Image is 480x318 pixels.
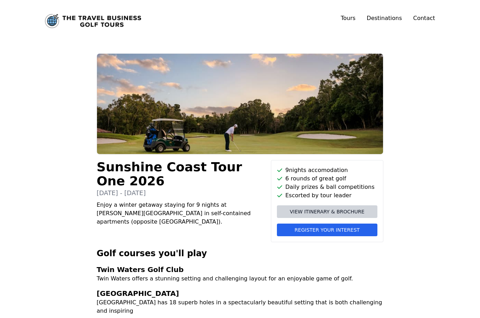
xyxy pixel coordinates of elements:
[97,274,383,283] p: Twin Waters offers a stunning setting and challenging layout for an enjoyable game of golf.
[341,15,356,21] a: Tours
[97,160,265,188] h1: Sunshine Coast Tour One 2026
[97,188,265,198] p: [DATE] - [DATE]
[45,14,141,28] a: Link to home page
[277,191,377,200] li: Escorted by tour leader
[97,248,383,259] h2: Golf courses you'll play
[413,14,435,22] a: Contact
[277,183,377,191] li: Daily prizes & ball competitions
[277,224,377,236] button: Register your interest
[294,226,359,233] span: Register your interest
[277,205,377,218] a: View itinerary & brochure
[277,166,377,174] li: 9 nights accomodation
[290,208,364,215] span: View itinerary & brochure
[277,174,377,183] li: 6 rounds of great golf
[45,14,141,28] img: The Travel Business Golf Tours logo
[97,298,383,315] p: [GEOGRAPHIC_DATA] has 18 superb holes in a spectacularly beautiful setting that is both challengi...
[97,201,265,226] p: Enjoy a winter getaway staying for 9 nights at [PERSON_NAME][GEOGRAPHIC_DATA] in self-contained a...
[97,289,383,298] h3: [GEOGRAPHIC_DATA]
[97,265,383,274] h3: Twin Waters Golf Club
[367,15,402,21] a: Destinations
